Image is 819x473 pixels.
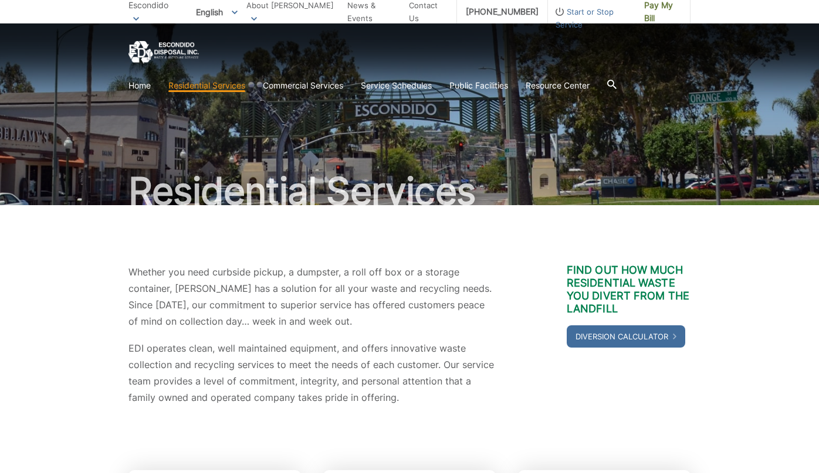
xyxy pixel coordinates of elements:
a: Home [128,79,151,92]
a: Diversion Calculator [567,325,685,348]
a: Resource Center [526,79,590,92]
p: Whether you need curbside pickup, a dumpster, a roll off box or a storage container, [PERSON_NAME... [128,264,496,329]
a: Public Facilities [449,79,508,92]
span: English [187,2,246,22]
h3: Find out how much residential waste you divert from the landfill [567,264,691,315]
a: Commercial Services [263,79,343,92]
h1: Residential Services [128,172,691,210]
a: Service Schedules [361,79,432,92]
a: EDCD logo. Return to the homepage. [128,41,199,64]
a: Residential Services [168,79,245,92]
p: EDI operates clean, well maintained equipment, and offers innovative waste collection and recycli... [128,340,496,406]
